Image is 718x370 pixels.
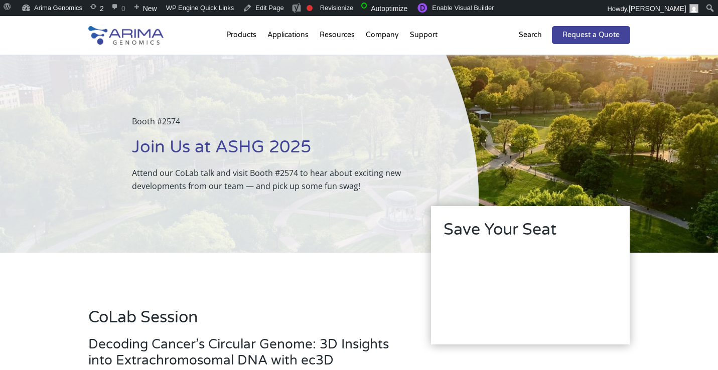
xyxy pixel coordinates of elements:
p: Booth #2574 [132,115,428,136]
a: Request a Quote [552,26,630,44]
img: Arima-Genomics-logo [88,26,164,45]
div: Focus keyphrase not set [307,5,313,11]
p: Search [519,29,542,42]
h2: CoLab Session [88,306,401,336]
h2: Save Your Seat [444,219,617,249]
h1: Join Us at ASHG 2025 [132,136,428,166]
span: [PERSON_NAME] [629,5,686,13]
p: Attend our CoLab talk and visit Booth #2574 to hear about exciting new developments from our team... [132,166,428,193]
iframe: Form 0 [444,257,617,332]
